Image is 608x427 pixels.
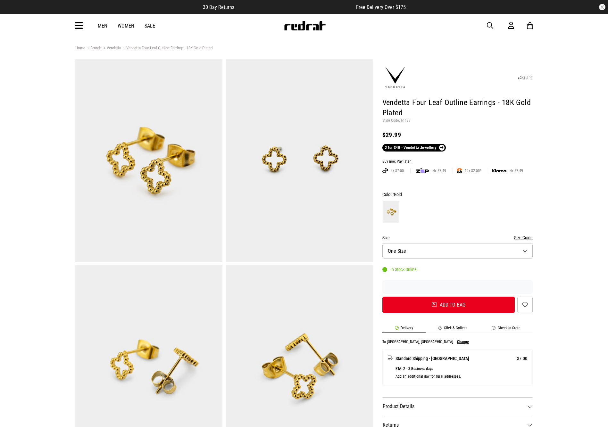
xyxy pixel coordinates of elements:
img: Gold [383,201,399,223]
a: 2 for $40 - Vendetta Jewellery [382,144,446,152]
img: Vendetta Four Leaf Outline Earrings - 18k Gold Plated in Gold [226,59,373,262]
a: Home [75,45,85,50]
span: One Size [388,248,406,254]
iframe: Customer reviews powered by Trustpilot [247,4,343,10]
img: SPLITPAY [457,168,462,173]
li: Check in Store [479,326,533,333]
button: Add to bag [382,297,515,313]
span: Standard Shipping - [GEOGRAPHIC_DATA] [396,355,469,362]
img: Vendetta [382,65,408,90]
p: Style Code: 61137 [382,118,533,123]
img: Redrat logo [284,21,326,30]
button: One Size [382,243,533,259]
a: Women [118,23,134,29]
span: 30 Day Returns [203,4,234,10]
img: AFTERPAY [382,168,388,173]
div: Size [382,234,533,242]
div: In Stock Online [382,267,417,272]
a: Vendetta [102,45,121,52]
a: Vendetta Four Leaf Outline Earrings - 18K Gold Plated [121,45,212,52]
a: Men [98,23,107,29]
p: ETA: 2 - 3 Business days Add an additional day for rural addresses. [396,365,528,380]
img: zip [416,168,429,174]
dt: Product Details [382,397,533,416]
a: Sale [145,23,155,29]
p: To [GEOGRAPHIC_DATA], [GEOGRAPHIC_DATA] [382,340,453,344]
img: KLARNA [492,169,507,173]
span: 4x $7.49 [507,168,526,173]
a: Brands [85,45,102,52]
li: Delivery [382,326,426,333]
span: 4x $7.50 [388,168,406,173]
li: Click & Collect [426,326,479,333]
h1: Vendetta Four Leaf Outline Earrings - 18K Gold Plated [382,98,533,118]
span: 4x $7.49 [430,168,449,173]
div: Colour [382,191,533,198]
span: $7.00 [517,355,527,362]
div: $29.99 [382,131,533,139]
button: Change [457,340,469,344]
iframe: Customer reviews powered by Trustpilot [382,284,533,290]
span: 12x $2.50* [462,168,484,173]
span: Gold [394,192,402,197]
a: SHARE [518,76,533,80]
div: Buy now, Pay later. [382,159,533,164]
button: Size Guide [514,234,533,242]
span: Free Delivery Over $175 [356,4,406,10]
img: Vendetta Four Leaf Outline Earrings - 18k Gold Plated in Gold [75,59,222,262]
